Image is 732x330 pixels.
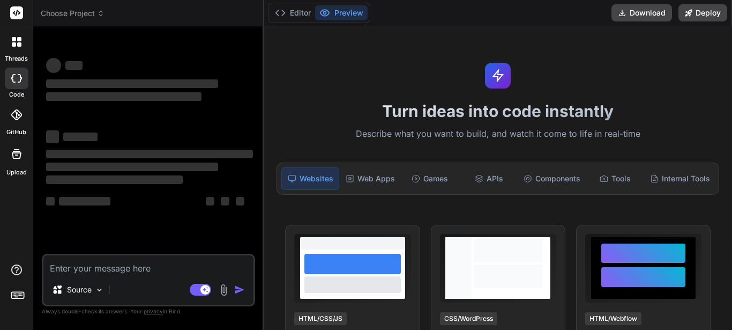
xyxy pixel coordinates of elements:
[587,167,644,190] div: Tools
[6,128,26,137] label: GitHub
[65,61,83,70] span: ‌
[46,92,201,101] span: ‌
[585,312,641,325] div: HTML/Webflow
[5,54,28,63] label: threads
[46,58,61,73] span: ‌
[460,167,517,190] div: APIs
[9,90,24,99] label: code
[46,175,183,184] span: ‌
[63,133,98,141] span: ‌
[46,130,59,143] span: ‌
[46,150,253,158] span: ‌
[46,197,55,206] span: ‌
[234,284,245,295] img: icon
[315,5,368,20] button: Preview
[42,306,255,317] p: Always double-check its answers. Your in Bind
[611,4,672,21] button: Download
[270,101,726,121] h1: Turn ideas into code instantly
[206,197,214,206] span: ‌
[46,163,218,171] span: ‌
[218,284,230,296] img: attachment
[440,312,497,325] div: CSS/WordPress
[95,285,104,295] img: Pick Models
[646,167,714,190] div: Internal Tools
[401,167,458,190] div: Games
[281,167,339,190] div: Websites
[6,168,27,177] label: Upload
[221,197,229,206] span: ‌
[236,197,244,206] span: ‌
[144,308,163,314] span: privacy
[271,5,315,20] button: Editor
[678,4,727,21] button: Deploy
[41,8,104,19] span: Choose Project
[67,284,92,295] p: Source
[294,312,347,325] div: HTML/CSS/JS
[519,167,585,190] div: Components
[341,167,399,190] div: Web Apps
[59,197,110,206] span: ‌
[46,79,218,88] span: ‌
[270,127,726,141] p: Describe what you want to build, and watch it come to life in real-time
